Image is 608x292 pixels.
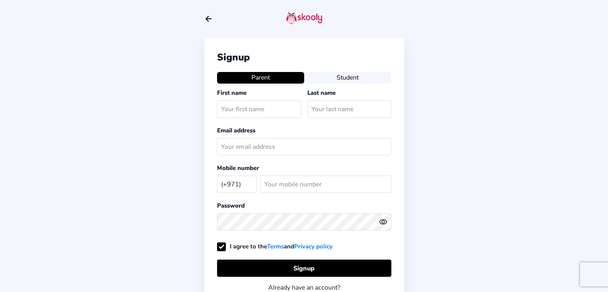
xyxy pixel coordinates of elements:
[379,218,387,226] ion-icon: eye outline
[217,51,391,64] div: Signup
[379,218,391,226] button: eye outlineeye off outline
[217,89,247,97] label: First name
[217,164,259,172] label: Mobile number
[267,242,284,250] a: Terms
[217,260,391,277] button: Signup
[217,283,391,292] div: Already have an account?
[217,100,301,118] input: Your first name
[304,72,391,83] button: Student
[217,72,304,83] button: Parent
[286,12,322,24] img: skooly-logo.png
[217,126,255,134] label: Email address
[217,242,333,250] label: I agree to the and
[307,100,391,118] input: Your last name
[217,138,391,155] input: Your email address
[260,176,391,193] input: Your mobile number
[217,202,245,210] label: Password
[204,14,213,23] button: arrow back outline
[307,89,336,97] label: Last name
[294,242,333,250] a: Privacy policy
